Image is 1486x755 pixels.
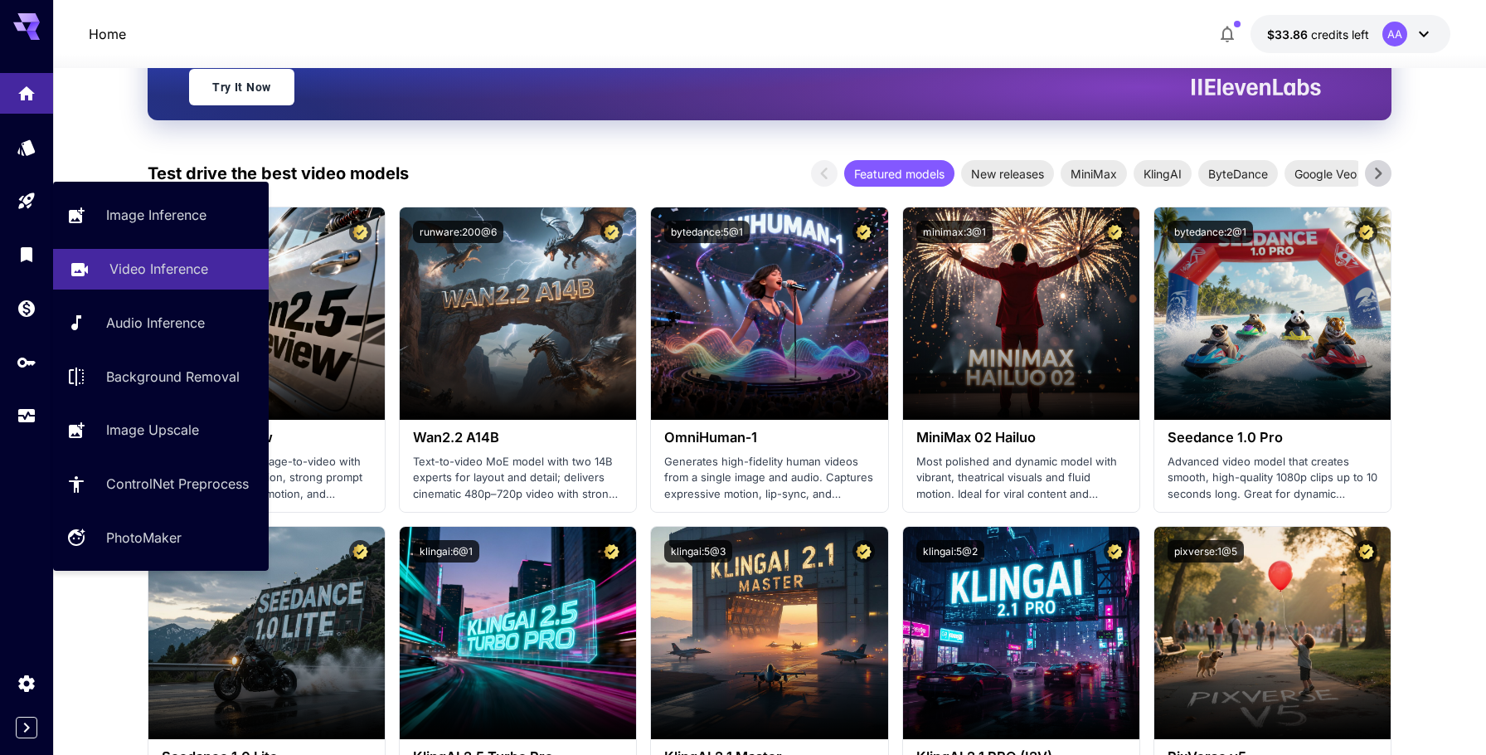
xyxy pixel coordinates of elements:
[651,207,887,420] img: alt
[17,244,36,265] div: Library
[17,137,36,158] div: Models
[106,474,249,494] p: ControlNet Preprocess
[916,540,984,563] button: klingai:5@2
[413,454,623,503] p: Text-to-video MoE model with two 14B experts for layout and detail; delivers cinematic 480p–720p ...
[106,205,206,225] p: Image Inference
[664,221,750,243] button: bytedance:5@1
[400,207,636,420] img: alt
[1104,221,1126,243] button: Certified Model – Vetted for best performance and includes a commercial license.
[16,717,37,738] button: Expand sidebar
[1284,165,1367,183] span: Google Veo
[89,24,126,44] p: Home
[1250,15,1450,53] button: $33.85607
[53,195,269,236] a: Image Inference
[413,221,503,243] button: runware:200@6
[148,527,385,739] img: alt
[961,165,1054,183] span: New releases
[1267,26,1369,43] div: $33.85607
[106,367,240,387] p: Background Removal
[844,165,954,183] span: Featured models
[916,430,1126,446] h3: MiniMax 02 Hailuo
[852,540,875,563] button: Certified Model – Vetted for best performance and includes a commercial license.
[903,527,1139,739] img: alt
[17,80,36,100] div: Home
[1355,540,1377,563] button: Certified Model – Vetted for best performance and includes a commercial license.
[1267,27,1311,41] span: $33.86
[1154,527,1391,739] img: alt
[53,518,269,558] a: PhotoMaker
[89,24,126,44] nav: breadcrumb
[1355,221,1377,243] button: Certified Model – Vetted for best performance and includes a commercial license.
[148,161,409,186] p: Test drive the best video models
[1168,430,1377,446] h3: Seedance 1.0 Pro
[664,454,874,503] p: Generates high-fidelity human videos from a single image and audio. Captures expressive motion, l...
[17,298,36,319] div: Wallet
[1104,540,1126,563] button: Certified Model – Vetted for best performance and includes a commercial license.
[106,420,199,440] p: Image Upscale
[53,464,269,504] a: ControlNet Preprocess
[106,528,182,548] p: PhotoMaker
[664,430,874,446] h3: OmniHuman‑1
[106,313,205,333] p: Audio Inference
[651,527,887,739] img: alt
[600,540,623,563] button: Certified Model – Vetted for best performance and includes a commercial license.
[1154,207,1391,420] img: alt
[53,303,269,343] a: Audio Inference
[349,221,371,243] button: Certified Model – Vetted for best performance and includes a commercial license.
[916,454,1126,503] p: Most polished and dynamic model with vibrant, theatrical visuals and fluid motion. Ideal for vira...
[600,221,623,243] button: Certified Model – Vetted for best performance and includes a commercial license.
[189,69,294,105] a: Try It Now
[17,191,36,212] div: Playground
[53,249,269,290] a: Video Inference
[1168,540,1244,563] button: pixverse:1@5
[413,540,479,563] button: klingai:6@1
[1134,165,1192,183] span: KlingAI
[400,527,636,739] img: alt
[903,207,1139,420] img: alt
[1168,221,1253,243] button: bytedance:2@1
[53,356,269,397] a: Background Removal
[413,430,623,446] h3: Wan2.2 A14B
[109,259,208,279] p: Video Inference
[852,221,875,243] button: Certified Model – Vetted for best performance and includes a commercial license.
[664,540,732,563] button: klingai:5@3
[1061,165,1127,183] span: MiniMax
[53,410,269,451] a: Image Upscale
[1311,27,1369,41] span: credits left
[17,673,36,694] div: Settings
[17,352,36,373] div: API Keys
[1382,22,1407,46] div: AA
[916,221,993,243] button: minimax:3@1
[1198,165,1278,183] span: ByteDance
[1168,454,1377,503] p: Advanced video model that creates smooth, high-quality 1080p clips up to 10 seconds long. Great f...
[349,540,371,563] button: Certified Model – Vetted for best performance and includes a commercial license.
[17,406,36,426] div: Usage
